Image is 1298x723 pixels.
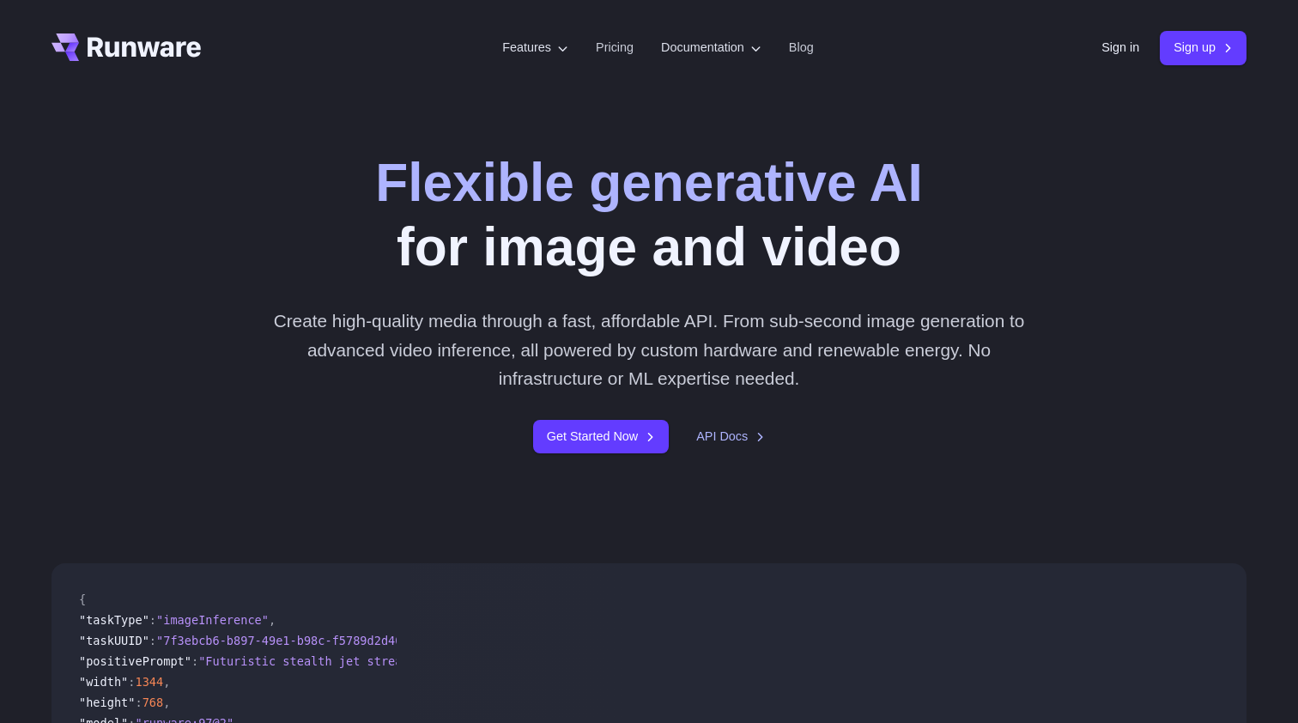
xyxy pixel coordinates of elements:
[79,613,149,627] span: "taskType"
[191,654,198,668] span: :
[375,151,923,279] h1: for image and video
[269,613,276,627] span: ,
[375,153,923,212] strong: Flexible generative AI
[267,307,1032,392] p: Create high-quality media through a fast, affordable API. From sub-second image generation to adv...
[696,427,765,447] a: API Docs
[156,634,423,647] span: "7f3ebcb6-b897-49e1-b98c-f5789d2d40d7"
[79,634,149,647] span: "taskUUID"
[198,654,838,668] span: "Futuristic stealth jet streaking through a neon-lit cityscape with glowing purple exhaust"
[79,654,191,668] span: "positivePrompt"
[596,38,634,58] a: Pricing
[128,675,135,689] span: :
[163,675,170,689] span: ,
[789,38,814,58] a: Blog
[79,696,135,709] span: "height"
[163,696,170,709] span: ,
[135,696,142,709] span: :
[79,675,128,689] span: "width"
[135,675,163,689] span: 1344
[1101,38,1139,58] a: Sign in
[149,634,156,647] span: :
[502,38,568,58] label: Features
[661,38,761,58] label: Documentation
[52,33,201,61] a: Go to /
[533,420,669,453] a: Get Started Now
[79,592,86,606] span: {
[149,613,156,627] span: :
[1160,31,1246,64] a: Sign up
[156,613,269,627] span: "imageInference"
[143,696,164,709] span: 768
